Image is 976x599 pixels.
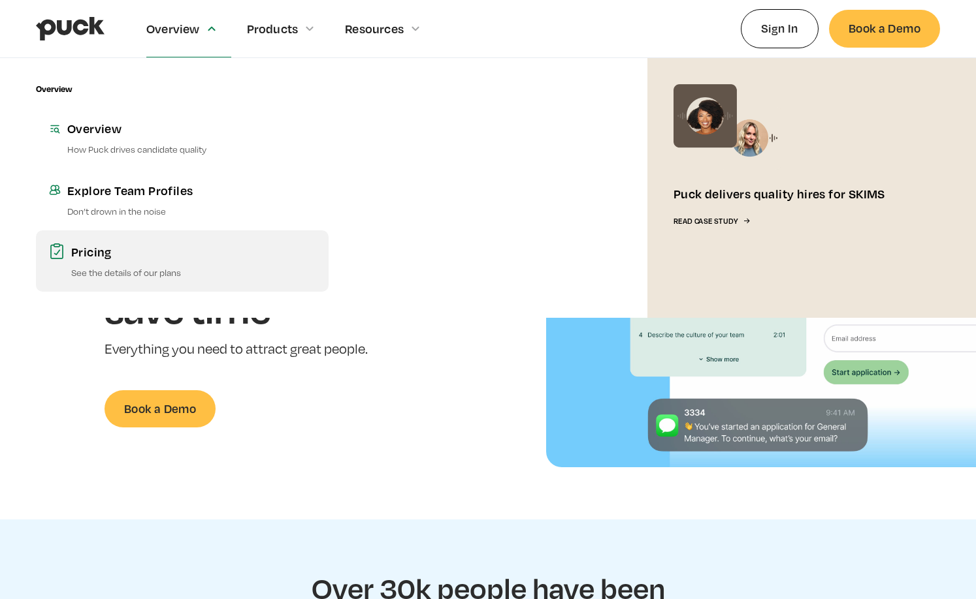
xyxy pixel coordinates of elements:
div: Read Case Study [674,217,738,226]
p: Everything you need to attract great people. [105,340,415,359]
div: Products [247,22,299,36]
a: Explore Team ProfilesDon’t drown in the noise [36,169,329,230]
div: Resources [345,22,404,36]
p: See the details of our plans [71,266,316,279]
a: PricingSee the details of our plans [36,230,329,292]
a: Sign In [741,9,819,48]
div: Overview [67,120,316,136]
div: Puck delivers quality hires for SKIMS [674,185,885,202]
a: Book a Demo [829,10,940,47]
div: Pricing [71,243,316,260]
div: Explore Team Profiles [67,182,316,198]
a: Book a Demo [105,390,216,427]
p: How Puck drives candidate quality [67,143,316,155]
h1: Get quality candidates, and save time [105,201,415,330]
a: Puck delivers quality hires for SKIMSRead Case Study [647,58,940,318]
div: Overview [146,22,200,36]
p: Don’t drown in the noise [67,205,316,217]
div: Overview [36,84,72,94]
a: OverviewHow Puck drives candidate quality [36,107,329,168]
